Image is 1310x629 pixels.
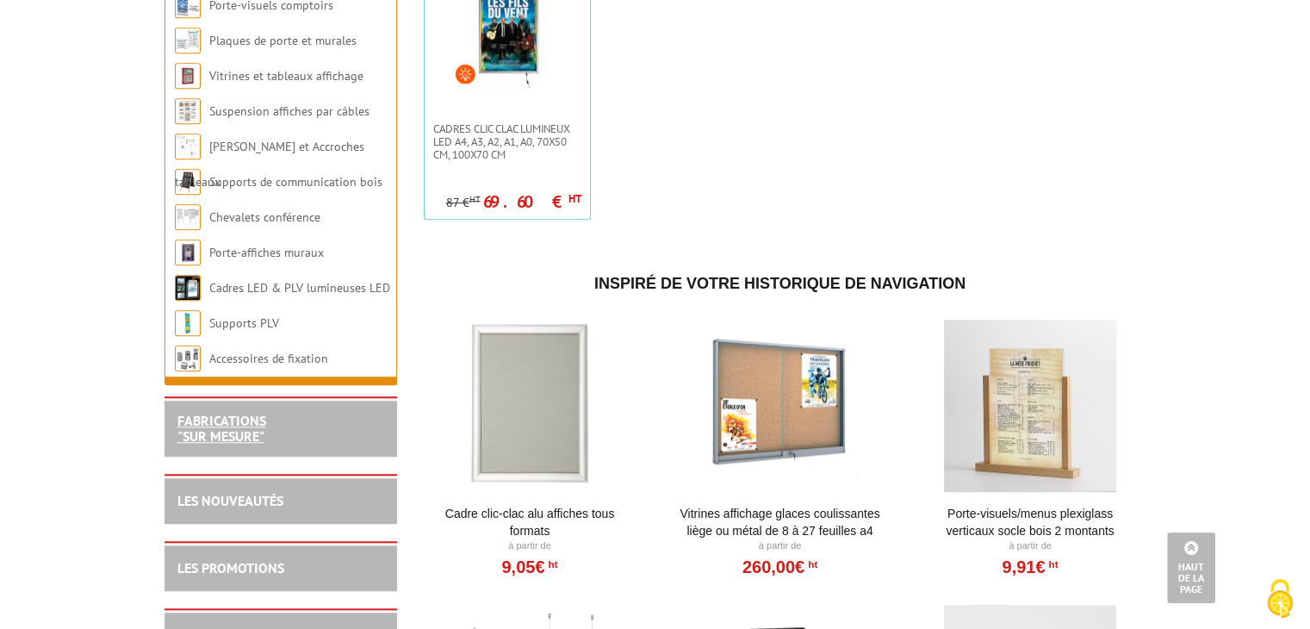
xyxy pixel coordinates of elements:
p: 69.60 € [483,196,581,207]
img: Suspension affiches par câbles [175,98,201,124]
a: Cadre Clic-Clac Alu affiches tous formats [424,505,636,539]
a: 9,91€HT [1002,562,1058,572]
img: Supports PLV [175,310,201,336]
p: 87 € [446,196,481,209]
a: Supports PLV [209,315,279,331]
a: Chevalets conférence [209,209,320,225]
a: Cadres LED & PLV lumineuses LED [209,280,390,296]
a: Vitrines et tableaux affichage [209,68,363,84]
a: LES NOUVEAUTÉS [177,492,283,509]
a: LES PROMOTIONS [177,559,284,576]
a: Accessoires de fixation [209,351,328,366]
img: Cookies (fenêtre modale) [1258,577,1301,620]
img: Cadres LED & PLV lumineuses LED [175,275,201,301]
img: Plaques de porte et murales [175,28,201,53]
span: Cadres Clic Clac lumineux LED A4, A3, A2, A1, A0, 70x50 cm, 100x70 cm [433,122,581,161]
a: Vitrines affichage glaces coulissantes liège ou métal de 8 à 27 feuilles A4 [674,505,886,539]
a: Supports de communication bois [209,174,382,190]
sup: HT [469,193,481,205]
span: Inspiré de votre historique de navigation [594,275,965,292]
img: Chevalets conférence [175,204,201,230]
a: Cadres Clic Clac lumineux LED A4, A3, A2, A1, A0, 70x50 cm, 100x70 cm [425,122,590,161]
p: À partir de [924,539,1137,553]
img: Cimaises et Accroches tableaux [175,134,201,159]
p: À partir de [674,539,886,553]
button: Cookies (fenêtre modale) [1250,570,1310,629]
sup: HT [544,558,557,570]
sup: HT [568,191,581,206]
sup: HT [804,558,817,570]
p: À partir de [424,539,636,553]
a: Suspension affiches par câbles [209,103,369,119]
img: Accessoires de fixation [175,346,201,371]
a: [PERSON_NAME] et Accroches tableaux [175,139,364,190]
sup: HT [1045,558,1058,570]
a: Porte-affiches muraux [209,245,324,260]
a: 260,00€HT [742,562,817,572]
a: Porte-Visuels/Menus Plexiglass Verticaux Socle Bois 2 Montants [924,505,1137,539]
img: Porte-affiches muraux [175,240,201,265]
a: FABRICATIONS"Sur Mesure" [177,412,266,445]
a: 9,05€HT [501,562,557,572]
a: Haut de la page [1167,532,1215,603]
img: Vitrines et tableaux affichage [175,63,201,89]
a: Plaques de porte et murales [209,33,357,48]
